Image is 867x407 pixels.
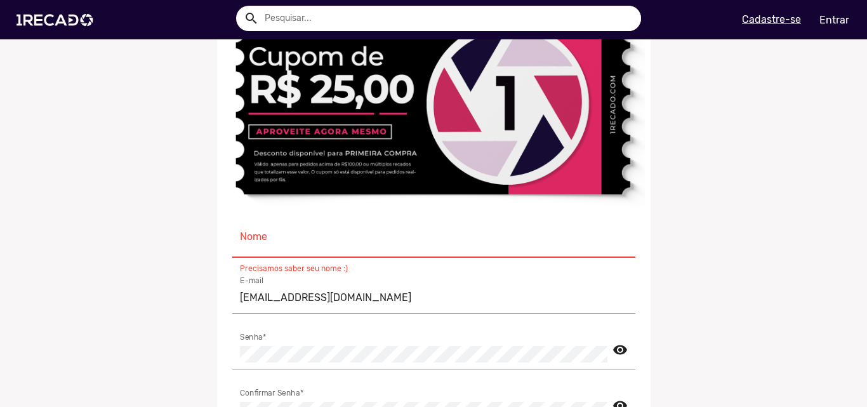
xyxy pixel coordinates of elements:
[239,6,261,29] button: Example home icon
[612,338,628,353] mat-icon: visibility
[244,11,259,26] mat-icon: Example home icon
[240,290,628,306] input: E-mail
[811,9,857,31] a: Entrar
[240,263,628,276] mat-error: Precisamos saber seu nome :)
[240,234,628,250] input: Nome
[255,6,641,31] input: Pesquisar...
[742,13,801,25] u: Cadastre-se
